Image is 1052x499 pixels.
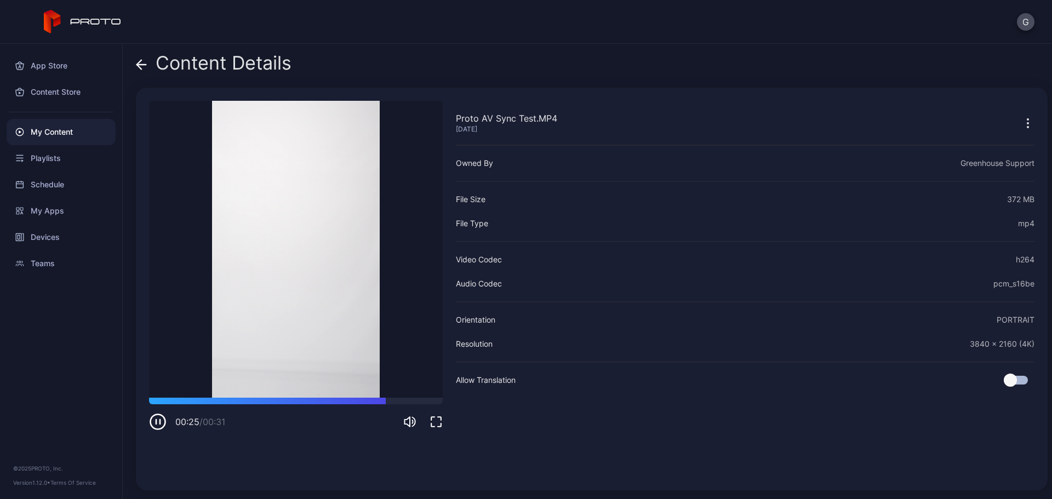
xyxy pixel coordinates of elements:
a: Terms Of Service [50,479,96,486]
button: G [1017,13,1034,31]
a: Teams [7,250,116,277]
div: Orientation [456,313,495,326]
a: Playlists [7,145,116,171]
div: Audio Codec [456,277,502,290]
div: Owned By [456,157,493,170]
div: mp4 [1018,217,1034,230]
div: Greenhouse Support [960,157,1034,170]
a: Devices [7,224,116,250]
div: pcm_s16be [993,277,1034,290]
div: Resolution [456,337,493,351]
div: Video Codec [456,253,502,266]
a: Schedule [7,171,116,198]
div: Proto AV Sync Test.MP4 [456,112,557,125]
video: Sorry, your browser doesn‘t support embedded videos [149,101,443,398]
a: Content Store [7,79,116,105]
span: Version 1.12.0 • [13,479,50,486]
a: My Content [7,119,116,145]
div: © 2025 PROTO, Inc. [13,464,109,473]
div: PORTRAIT [997,313,1034,326]
span: / 00:31 [199,416,225,427]
div: [DATE] [456,125,557,134]
div: Allow Translation [456,374,516,387]
a: App Store [7,53,116,79]
div: h264 [1016,253,1034,266]
div: 372 MB [1007,193,1034,206]
a: My Apps [7,198,116,224]
div: 00:25 [175,415,225,428]
div: File Size [456,193,485,206]
div: File Type [456,217,488,230]
div: 3840 x 2160 (4K) [970,337,1034,351]
div: Content Details [136,53,291,79]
